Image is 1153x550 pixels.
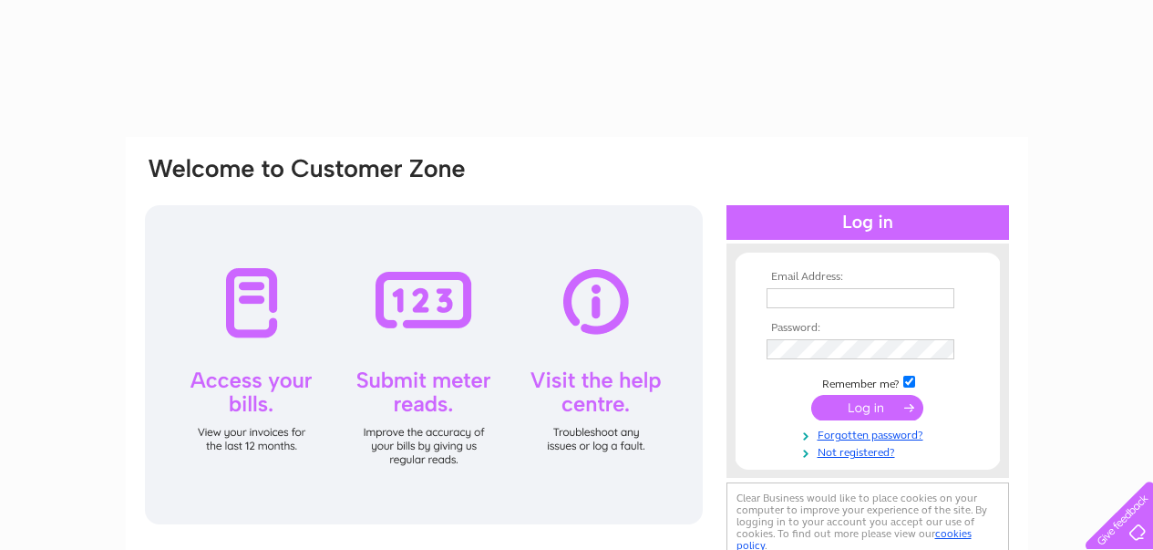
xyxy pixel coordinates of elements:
[811,395,923,420] input: Submit
[767,442,973,460] a: Not registered?
[762,271,973,284] th: Email Address:
[762,322,973,335] th: Password:
[762,373,973,391] td: Remember me?
[767,425,973,442] a: Forgotten password?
